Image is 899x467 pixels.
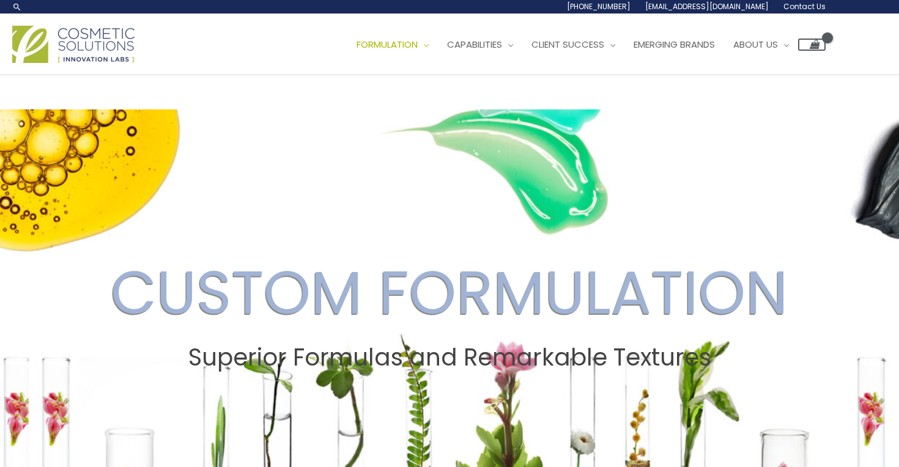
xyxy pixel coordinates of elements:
h2: Superior Formulas and Remarkable Textures [12,344,887,372]
span: [PHONE_NUMBER] [567,1,631,12]
a: Emerging Brands [624,26,724,63]
a: Client Success [522,26,624,63]
span: Formulation [357,38,418,51]
span: Client Success [531,38,604,51]
a: Search icon link [12,2,22,12]
a: Formulation [347,26,438,63]
nav: Site Navigation [338,26,826,63]
a: Capabilities [438,26,522,63]
span: About Us [733,38,778,51]
img: Cosmetic Solutions Logo [12,26,135,63]
span: Emerging Brands [634,38,715,51]
a: About Us [724,26,798,63]
a: View Shopping Cart, empty [798,39,826,51]
span: [EMAIL_ADDRESS][DOMAIN_NAME] [645,1,769,12]
span: Capabilities [447,38,502,51]
h2: CUSTOM FORMULATION [12,257,887,329]
span: Contact Us [783,1,826,12]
